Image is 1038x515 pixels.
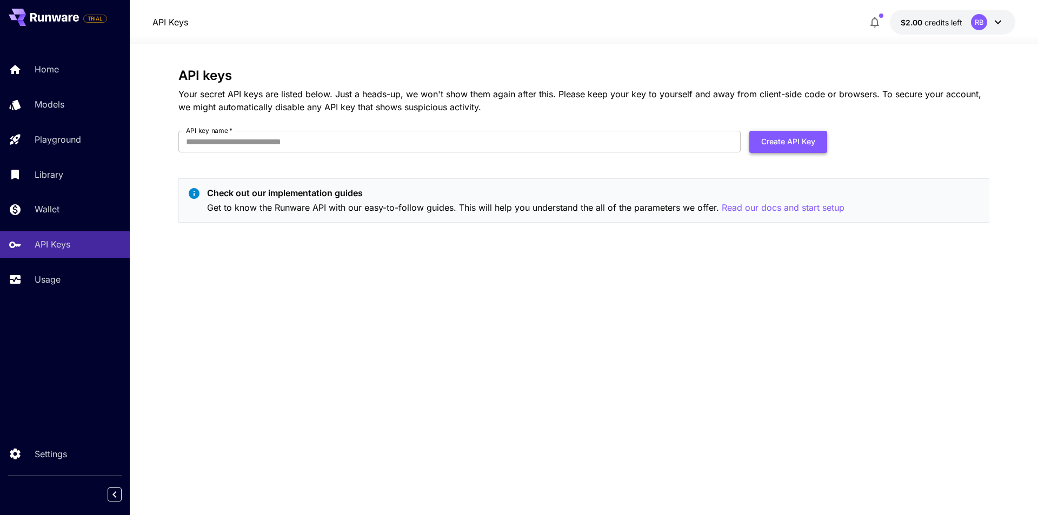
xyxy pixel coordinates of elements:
[186,126,232,135] label: API key name
[152,16,188,29] a: API Keys
[108,487,122,501] button: Collapse sidebar
[35,98,64,111] p: Models
[890,10,1015,35] button: $2.00RB
[152,16,188,29] nav: breadcrumb
[84,15,107,23] span: TRIAL
[971,14,987,30] div: RB
[207,201,844,215] p: Get to know the Runware API with our easy-to-follow guides. This will help you understand the all...
[35,273,61,286] p: Usage
[178,88,989,113] p: Your secret API keys are listed below. Just a heads-up, we won't show them again after this. Plea...
[901,18,924,27] span: $2.00
[924,18,962,27] span: credits left
[207,186,844,199] p: Check out our implementation guides
[178,68,989,83] h3: API keys
[722,201,844,215] button: Read our docs and start setup
[35,63,59,76] p: Home
[749,131,827,153] button: Create API Key
[35,203,59,216] p: Wallet
[35,133,81,146] p: Playground
[901,17,962,28] div: $2.00
[35,447,67,460] p: Settings
[83,12,107,25] span: Add your payment card to enable full platform functionality.
[35,238,70,251] p: API Keys
[35,168,63,181] p: Library
[116,485,130,504] div: Collapse sidebar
